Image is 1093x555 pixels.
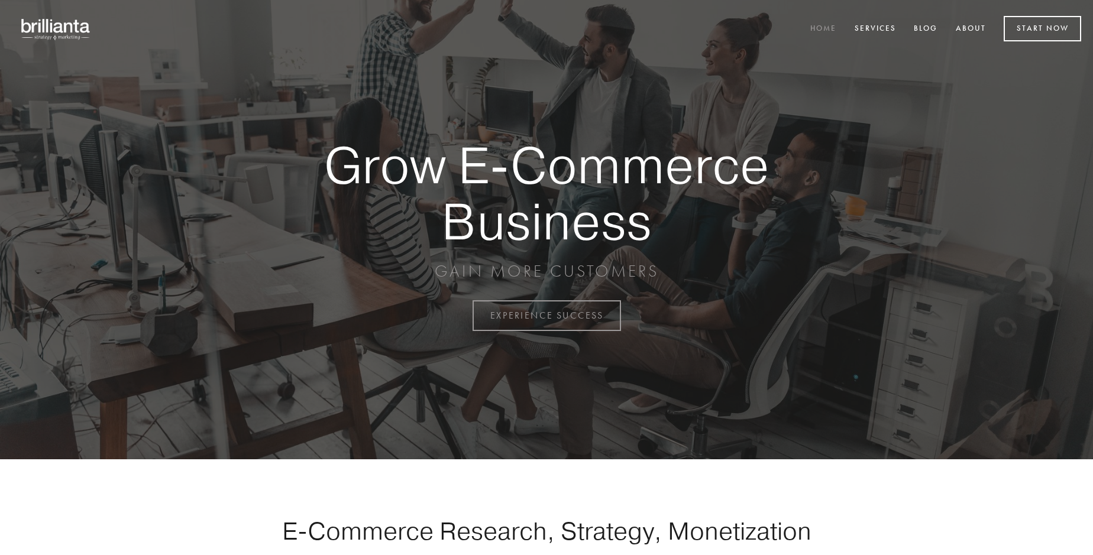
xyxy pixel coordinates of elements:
a: Services [847,20,904,39]
a: Start Now [1004,16,1081,41]
a: About [948,20,994,39]
a: Blog [906,20,945,39]
p: GAIN MORE CUSTOMERS [283,261,810,282]
img: brillianta - research, strategy, marketing [12,12,101,46]
strong: Grow E-Commerce Business [283,137,810,249]
a: EXPERIENCE SUCCESS [473,300,621,331]
h1: E-Commerce Research, Strategy, Monetization [245,516,848,546]
a: Home [803,20,844,39]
